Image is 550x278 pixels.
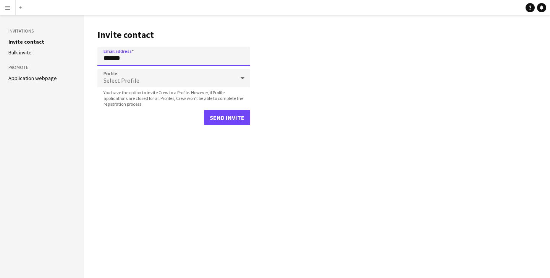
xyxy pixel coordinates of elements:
[97,90,250,107] span: You have the option to invite Crew to a Profile. However, if Profile applications are closed for ...
[8,49,32,56] a: Bulk invite
[97,29,250,41] h1: Invite contact
[8,28,76,34] h3: Invitations
[104,77,139,84] span: Select Profile
[204,110,250,125] button: Send invite
[8,75,57,82] a: Application webpage
[8,64,76,71] h3: Promote
[8,38,44,45] a: Invite contact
